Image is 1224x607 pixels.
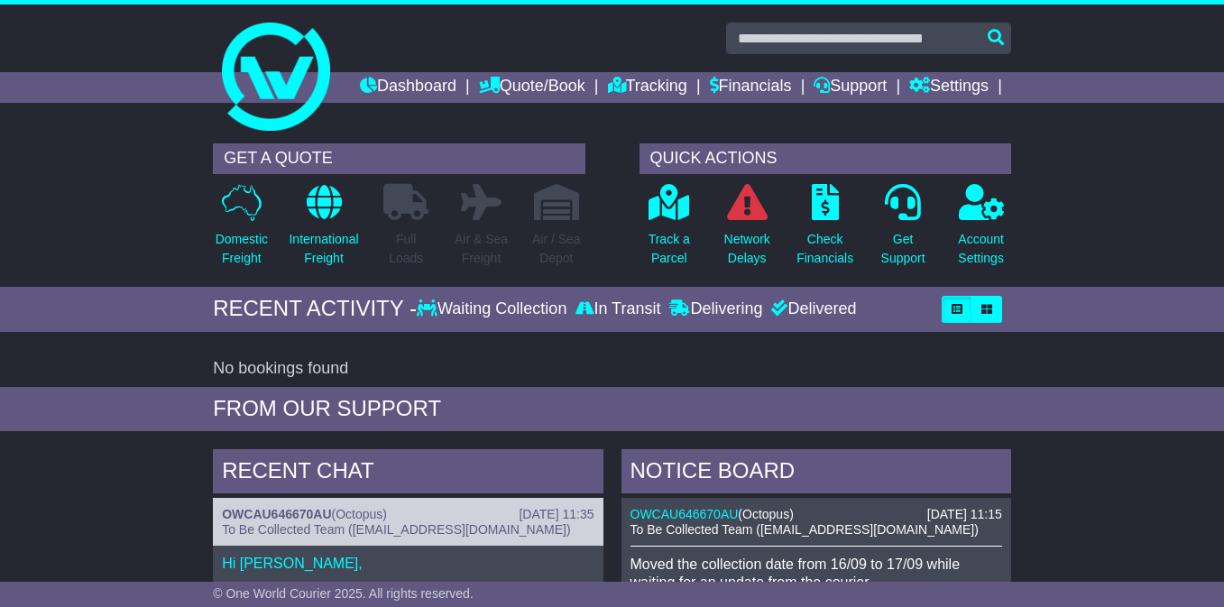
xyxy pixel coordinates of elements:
[222,507,331,521] a: OWCAU646670AU
[649,230,690,268] p: Track a Parcel
[417,299,571,319] div: Waiting Collection
[909,72,989,103] a: Settings
[213,586,474,601] span: © One World Courier 2025. All rights reserved.
[724,230,770,268] p: Network Delays
[213,296,417,322] div: RECENT ACTIVITY -
[222,522,570,537] span: To Be Collected Team ([EMAIL_ADDRESS][DOMAIN_NAME])
[648,183,691,278] a: Track aParcel
[216,230,268,268] p: Domestic Freight
[640,143,1011,174] div: QUICK ACTIONS
[796,230,853,268] p: Check Financials
[630,507,739,521] a: OWCAU646670AU
[608,72,687,103] a: Tracking
[532,230,581,268] p: Air / Sea Depot
[213,449,603,498] div: RECENT CHAT
[383,230,428,268] p: Full Loads
[927,507,1002,522] div: [DATE] 11:15
[796,183,854,278] a: CheckFinancials
[479,72,585,103] a: Quote/Book
[213,143,584,174] div: GET A QUOTE
[360,72,456,103] a: Dashboard
[519,507,594,522] div: [DATE] 11:35
[630,522,979,537] span: To Be Collected Team ([EMAIL_ADDRESS][DOMAIN_NAME])
[289,230,358,268] p: International Freight
[455,230,508,268] p: Air & Sea Freight
[958,230,1004,268] p: Account Settings
[723,183,771,278] a: NetworkDelays
[742,507,789,521] span: Octopus
[621,449,1011,498] div: NOTICE BOARD
[880,183,926,278] a: GetSupport
[336,507,382,521] span: Octopus
[710,72,792,103] a: Financials
[881,230,925,268] p: Get Support
[665,299,767,319] div: Delivering
[630,507,1002,522] div: ( )
[222,507,594,522] div: ( )
[814,72,887,103] a: Support
[215,183,269,278] a: DomesticFreight
[288,183,359,278] a: InternationalFreight
[213,359,1011,379] div: No bookings found
[213,396,1011,422] div: FROM OUR SUPPORT
[957,183,1005,278] a: AccountSettings
[767,299,856,319] div: Delivered
[571,299,665,319] div: In Transit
